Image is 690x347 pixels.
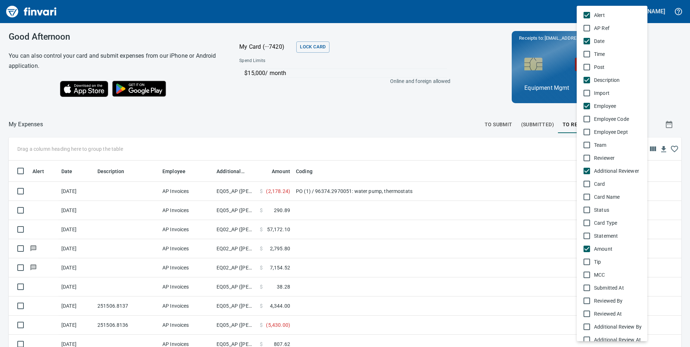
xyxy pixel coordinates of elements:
[594,271,642,278] span: MCC
[577,22,647,35] li: AP Ref
[577,100,647,113] li: Employee
[577,242,647,255] li: Amount
[577,320,647,333] li: Additional Review By
[577,61,647,74] li: Post
[594,154,642,162] span: Reviewer
[577,203,647,216] li: Status
[594,206,642,214] span: Status
[577,139,647,151] li: Team
[594,284,642,291] span: Submitted At
[594,102,642,110] span: Employee
[577,35,647,48] li: Date
[577,74,647,87] li: Description
[594,76,642,84] span: Description
[577,87,647,100] li: Import
[577,268,647,281] li: MCC
[577,229,647,242] li: Statement
[577,164,647,177] li: Additional Reviewer
[594,232,642,240] span: Statement
[594,245,642,252] span: Amount
[577,333,647,346] li: Additional Review At
[577,9,647,22] li: Alert
[577,113,647,126] li: Employee Code
[594,219,642,227] span: Card Type
[577,177,647,190] li: Card
[594,12,642,19] span: Alert
[594,258,642,265] span: Tip
[594,89,642,97] span: Import
[594,297,642,304] span: Reviewed By
[594,141,642,149] span: Team
[594,63,642,71] span: Post
[577,48,647,61] li: Time
[594,50,642,58] span: Time
[594,38,642,45] span: Date
[594,128,642,136] span: Employee Dept
[577,190,647,203] li: Card Name
[594,167,642,175] span: Additional Reviewer
[577,281,647,294] li: Submitted At
[594,323,642,330] span: Additional Review By
[577,307,647,320] li: Reviewed At
[594,336,642,343] span: Additional Review At
[577,255,647,268] li: Tip
[594,180,642,188] span: Card
[594,115,642,123] span: Employee Code
[577,216,647,229] li: Card Type
[594,193,642,201] span: Card Name
[594,310,642,317] span: Reviewed At
[577,294,647,307] li: Reviewed By
[594,25,642,32] span: AP Ref
[577,151,647,164] li: Reviewer
[577,126,647,139] li: Employee Dept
